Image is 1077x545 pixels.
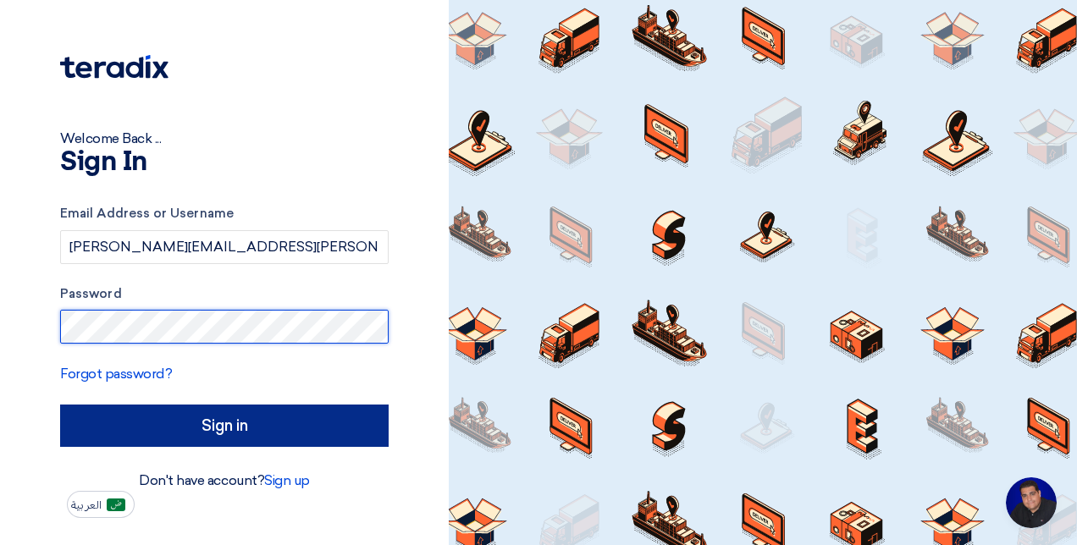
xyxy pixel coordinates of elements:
input: Sign in [60,405,389,447]
a: Sign up [264,472,310,488]
h1: Sign In [60,149,389,176]
input: Enter your business email or username [60,230,389,264]
img: ar-AR.png [107,498,125,511]
label: Email Address or Username [60,204,389,223]
span: العربية [71,499,102,511]
a: Open chat [1006,477,1057,528]
a: Forgot password? [60,366,172,382]
img: Teradix logo [60,55,168,79]
div: Don't have account? [60,471,389,491]
label: Password [60,284,389,304]
div: Welcome Back ... [60,129,389,149]
button: العربية [67,491,135,518]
